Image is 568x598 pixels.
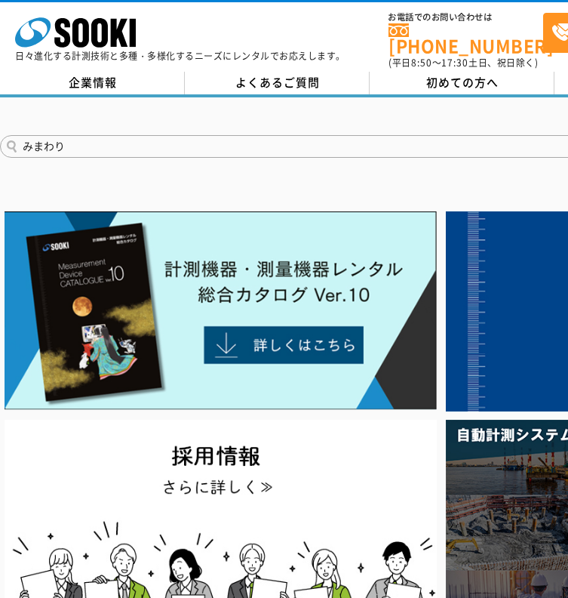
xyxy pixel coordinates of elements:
[15,51,345,60] p: 日々進化する計測技術と多種・多様化するニーズにレンタルでお応えします。
[426,74,499,91] span: 初めての方へ
[441,56,468,69] span: 17:30
[388,56,538,69] span: (平日 ～ 土日、祝日除く)
[185,72,370,94] a: よくあるご質問
[388,23,543,54] a: [PHONE_NUMBER]
[370,72,554,94] a: 初めての方へ
[5,211,437,410] img: Catalog Ver10
[411,56,432,69] span: 8:50
[388,13,543,22] span: お電話でのお問い合わせは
